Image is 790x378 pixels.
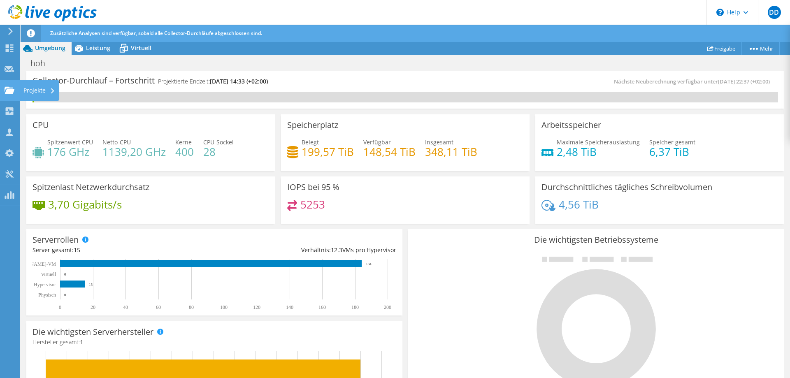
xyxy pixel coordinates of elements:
[220,304,228,310] text: 100
[33,246,214,255] div: Server gesamt:
[414,235,778,244] h3: Die wichtigsten Betriebssysteme
[123,304,128,310] text: 40
[33,327,153,336] h3: Die wichtigsten Serverhersteller
[559,200,599,209] h4: 4,56 TiB
[318,304,326,310] text: 160
[701,42,742,55] a: Freigabe
[34,282,56,288] text: Hypervisor
[287,183,339,192] h3: IOPS bei 95 %
[557,138,640,146] span: Maximale Speicherauslastung
[203,138,234,146] span: CPU-Sockel
[50,30,262,37] span: Zusätzliche Analysen sind verfügbar, sobald alle Collector-Durchläufe abgeschlossen sind.
[741,42,780,55] a: Mehr
[541,183,712,192] h3: Durchschnittliches tägliches Schreibvolumen
[649,138,695,146] span: Speicher gesamt
[33,235,79,244] h3: Serverrollen
[47,147,93,156] h4: 176 GHz
[48,200,122,209] h4: 3,70 Gigabits/s
[541,121,601,130] h3: Arbeitsspeicher
[203,147,234,156] h4: 28
[214,246,396,255] div: Verhältnis: VMs pro Hypervisor
[91,304,95,310] text: 20
[27,59,58,68] h1: hoh
[19,80,59,101] div: Projekte
[74,246,80,254] span: 15
[59,304,61,310] text: 0
[38,292,56,298] text: Physisch
[351,304,359,310] text: 180
[41,271,56,277] text: Virtuell
[210,77,268,85] span: [DATE] 14:33 (+02:00)
[89,283,93,287] text: 15
[331,246,342,254] span: 12.3
[363,147,416,156] h4: 148,54 TiB
[33,121,49,130] h3: CPU
[363,138,391,146] span: Verfügbar
[102,147,166,156] h4: 1139,20 GHz
[614,78,774,85] span: Nächste Neuberechnung verfügbar unter
[86,44,110,52] span: Leistung
[158,77,268,86] h4: Projektierte Endzeit:
[287,121,338,130] h3: Speicherplatz
[80,338,83,346] span: 1
[47,138,93,146] span: Spitzenwert CPU
[300,200,325,209] h4: 5253
[33,338,396,347] h4: Hersteller gesamt:
[384,304,391,310] text: 200
[175,138,192,146] span: Kerne
[189,304,194,310] text: 80
[156,304,161,310] text: 60
[253,304,260,310] text: 120
[64,272,66,276] text: 0
[768,6,781,19] span: DD
[557,147,640,156] h4: 2,48 TiB
[716,9,724,16] svg: \n
[425,147,477,156] h4: 348,11 TiB
[35,44,65,52] span: Umgebung
[286,304,293,310] text: 140
[366,262,372,266] text: 184
[718,78,770,85] span: [DATE] 22:37 (+02:00)
[649,147,695,156] h4: 6,37 TiB
[175,147,194,156] h4: 400
[102,138,131,146] span: Netto-CPU
[425,138,453,146] span: Insgesamt
[302,138,319,146] span: Belegt
[64,293,66,297] text: 0
[131,44,151,52] span: Virtuell
[33,183,149,192] h3: Spitzenlast Netzwerkdurchsatz
[302,147,354,156] h4: 199,57 TiB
